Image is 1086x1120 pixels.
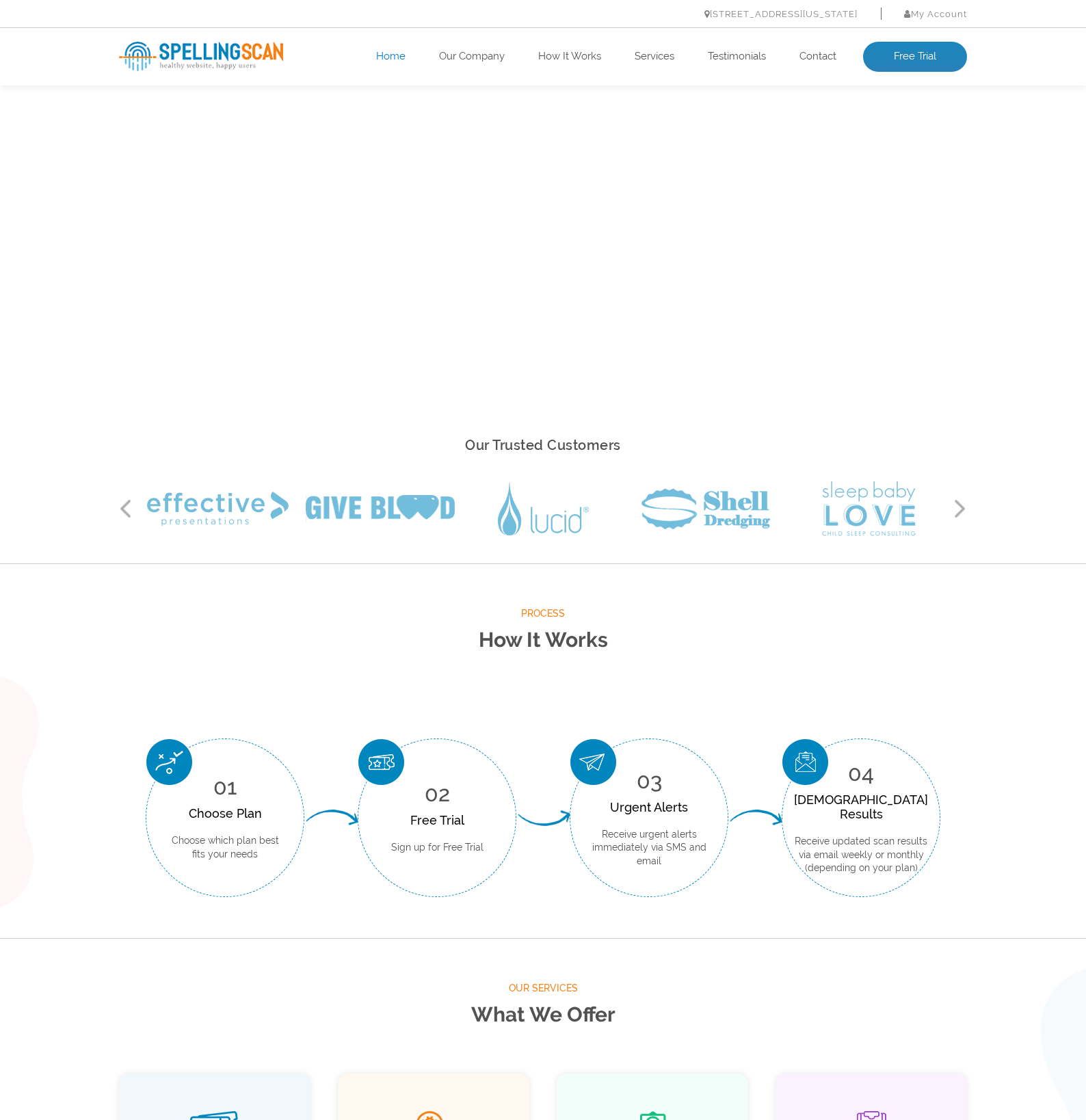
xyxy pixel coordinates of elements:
[637,768,662,793] span: 03
[119,498,133,519] button: Previous
[167,806,283,821] div: Choose Plan
[119,605,967,622] span: Process
[782,739,828,785] img: Scan Result
[570,739,616,785] img: Urgent Alerts
[146,739,192,785] img: Choose Plan
[822,481,916,536] img: Sleep Baby Love
[848,760,874,786] span: 04
[119,980,967,997] span: Our Services
[119,997,967,1033] h2: What We Offer
[119,622,967,658] h2: How It Works
[794,792,928,821] div: [DEMOGRAPHIC_DATA] Results
[641,488,770,529] img: Shell Dredging
[953,498,967,519] button: Next
[794,835,928,875] p: Receive updated scan results via email weekly or monthly (depending on your plan)
[213,774,237,799] span: 01
[306,495,455,522] img: Give Blood
[591,800,707,814] div: Urgent Alerts
[167,834,283,861] p: Choose which plan best fits your needs
[425,781,450,806] span: 02
[391,813,484,827] div: Free Trial
[391,841,484,855] p: Sign up for Free Trial
[358,739,404,785] img: Free Trial
[591,828,707,868] p: Receive urgent alerts immediately via SMS and email
[498,483,589,535] img: Lucid
[147,492,289,526] img: Effective
[119,434,967,457] h2: Our Trusted Customers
